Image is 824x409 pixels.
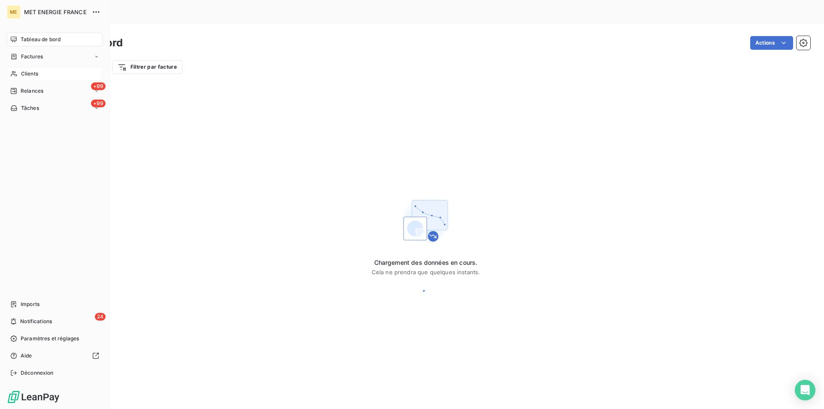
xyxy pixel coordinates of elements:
span: +99 [91,82,106,90]
span: Factures [21,53,43,61]
div: Open Intercom Messenger [795,380,815,400]
span: Déconnexion [21,369,54,377]
a: Aide [7,349,103,363]
span: Tableau de bord [21,36,61,43]
span: Clients [21,70,38,78]
span: Chargement des données en cours. [372,258,480,267]
img: Logo LeanPay [7,390,60,404]
span: Aide [21,352,32,360]
span: 24 [95,313,106,321]
button: Filtrer par facture [112,60,182,74]
span: +99 [91,100,106,107]
span: Paramètres et réglages [21,335,79,342]
span: Relances [21,87,43,95]
span: Imports [21,300,39,308]
span: Cela ne prendra que quelques instants. [372,269,480,276]
button: Actions [750,36,793,50]
span: Tâches [21,104,39,112]
span: Notifications [20,318,52,325]
img: First time [398,193,453,248]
